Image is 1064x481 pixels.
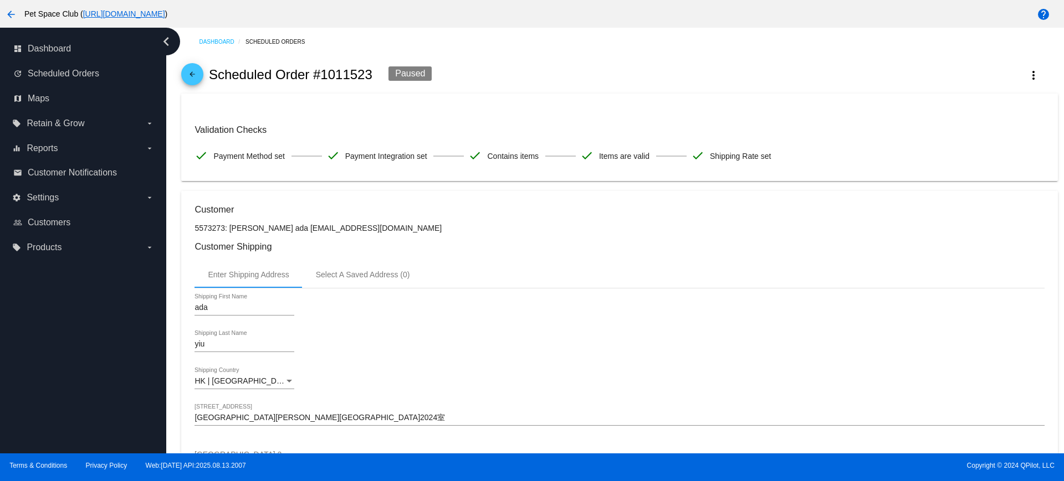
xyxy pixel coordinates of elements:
mat-icon: more_vert [1027,69,1040,82]
i: local_offer [12,119,21,128]
h3: Customer Shipping [195,241,1044,252]
span: Reports [27,143,58,153]
a: map Maps [13,90,154,107]
a: Terms & Conditions [9,462,67,469]
mat-icon: check [468,149,482,162]
span: Customer Notifications [28,168,117,178]
a: update Scheduled Orders [13,65,154,82]
a: Web:[DATE] API:2025.08.13.2007 [146,462,246,469]
span: Dashboard [28,44,71,54]
div: Enter Shipping Address [208,270,289,279]
span: Maps [28,94,49,104]
span: Copyright © 2024 QPilot, LLC [541,462,1055,469]
a: [URL][DOMAIN_NAME] [83,9,165,18]
input: Shipping Last Name [195,340,294,349]
a: Privacy Policy [86,462,127,469]
div: Select A Saved Address (0) [316,270,410,279]
i: chevron_left [157,33,175,50]
span: Customers [28,218,70,227]
i: arrow_drop_down [145,119,154,128]
span: Retain & Grow [27,118,84,128]
a: dashboard Dashboard [13,40,154,58]
i: map [13,94,22,103]
i: people_outline [13,218,22,227]
span: Scheduled Orders [28,69,99,79]
input: Shipping Street 1 [195,413,1044,422]
mat-icon: check [580,149,594,162]
span: Pet Space Club ( ) [24,9,167,18]
i: dashboard [13,44,22,53]
a: email Customer Notifications [13,164,154,182]
mat-icon: help [1037,8,1050,21]
input: Shipping Street 2 [195,451,1044,459]
mat-icon: arrow_back [4,8,18,21]
a: people_outline Customers [13,214,154,231]
span: Products [27,242,62,252]
p: 5573273: [PERSON_NAME] ada [EMAIL_ADDRESS][DOMAIN_NAME] [195,224,1044,232]
div: Paused [388,66,432,81]
h2: Scheduled Order #1011523 [209,67,372,82]
span: Shipping Rate set [710,144,771,168]
input: Shipping First Name [195,303,294,312]
i: update [13,69,22,78]
span: Settings [27,193,59,203]
mat-icon: arrow_back [186,70,199,84]
mat-icon: check [326,149,340,162]
span: Items are valid [599,144,649,168]
span: HK | [GEOGRAPHIC_DATA] [195,376,293,385]
span: Payment Integration set [345,144,427,168]
h3: Customer [195,204,1044,215]
mat-icon: check [195,149,208,162]
span: Payment Method set [213,144,284,168]
mat-icon: check [691,149,704,162]
i: equalizer [12,144,21,153]
i: email [13,168,22,177]
span: Contains items [487,144,539,168]
i: settings [12,193,21,202]
h3: Validation Checks [195,125,1044,135]
i: local_offer [12,243,21,252]
i: arrow_drop_down [145,193,154,202]
i: arrow_drop_down [145,243,154,252]
a: Scheduled Orders [245,33,315,50]
a: Dashboard [199,33,245,50]
mat-select: Shipping Country [195,377,294,386]
i: arrow_drop_down [145,144,154,153]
